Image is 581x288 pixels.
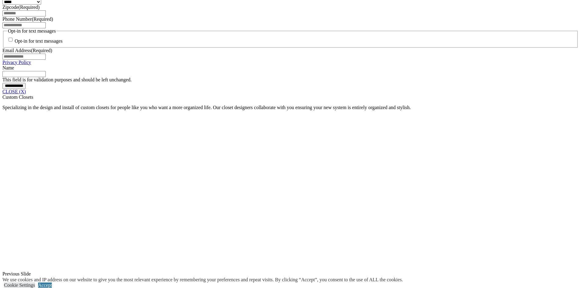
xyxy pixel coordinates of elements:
[7,28,56,34] legend: Opt-in for text messages
[2,277,579,282] div: Next Slide
[2,60,31,65] a: Privacy Policy
[2,65,14,70] label: Name
[38,283,52,288] a: Accept
[2,48,52,53] label: Email Address
[2,77,579,83] div: This field is for validation purposes and should be left unchanged.
[2,105,579,110] p: Specializing in the design and install of custom closets for people like you who want a more orga...
[2,89,26,94] a: CLOSE (X)
[2,94,33,100] span: Custom Closets
[2,5,40,10] label: Zipcode
[4,283,35,288] a: Cookie Settings
[2,271,579,277] div: Previous Slide
[2,16,53,22] label: Phone Number
[32,16,53,22] span: (Required)
[2,277,403,283] div: We use cookies and IP address on our website to give you the most relevant experience by remember...
[31,48,52,53] span: (Required)
[15,39,63,44] label: Opt-in for text messages
[18,5,39,10] span: (Required)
